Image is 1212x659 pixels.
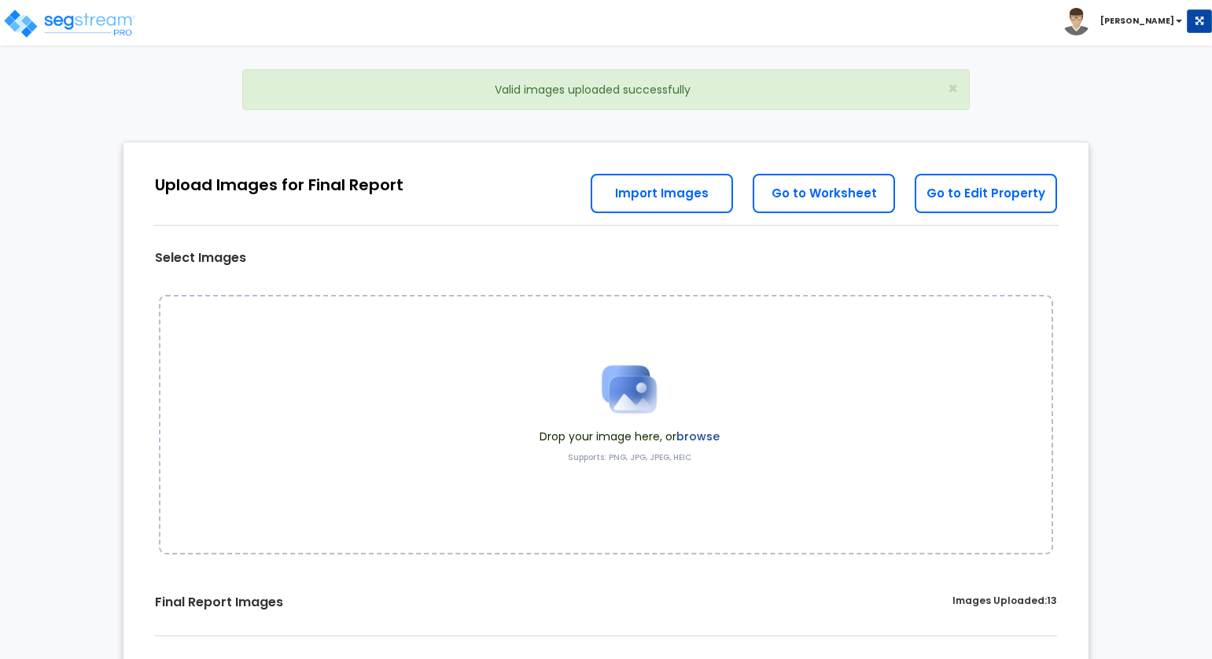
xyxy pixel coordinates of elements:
span: 13 [1047,594,1057,607]
b: [PERSON_NAME] [1100,15,1174,27]
label: browse [676,429,720,444]
div: Upload Images for Final Report [155,174,403,197]
span: × [948,77,958,100]
a: Go to Worksheet [753,174,895,213]
img: Upload Icon [590,350,669,429]
label: Final Report Images [155,594,283,612]
label: Supports: PNG, JPG, JPEG, HEIC [568,452,691,463]
a: Go to Edit Property [915,174,1057,213]
img: avatar.png [1063,8,1090,35]
a: Import Images [591,174,733,213]
button: Close [948,80,958,97]
img: logo_pro_r.png [2,8,136,39]
label: Images Uploaded: [952,594,1057,612]
label: Select Images [155,249,246,267]
span: Drop your image here, or [540,429,720,444]
span: Valid images uploaded successfully [495,82,691,98]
